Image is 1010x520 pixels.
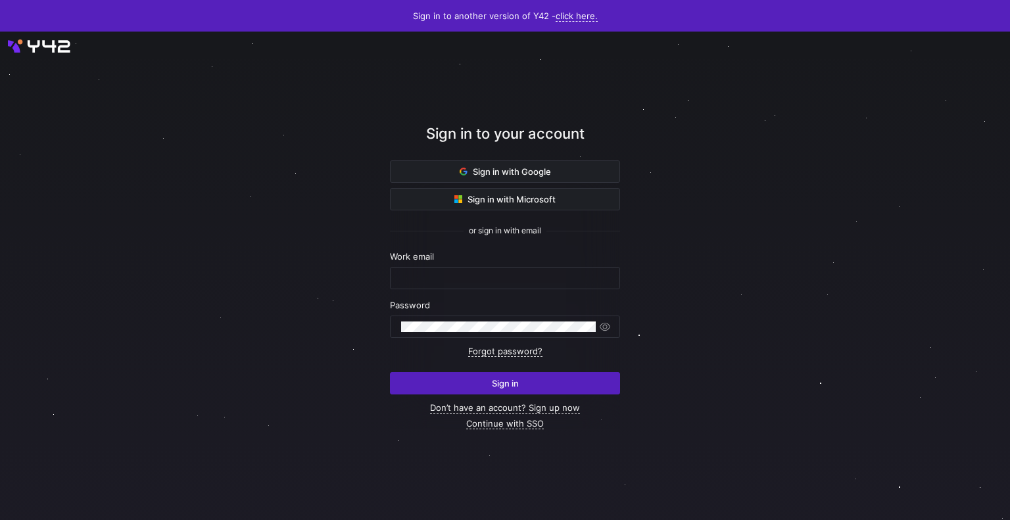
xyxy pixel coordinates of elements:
[390,300,430,310] span: Password
[466,418,544,429] a: Continue with SSO
[390,123,620,160] div: Sign in to your account
[390,372,620,394] button: Sign in
[390,160,620,183] button: Sign in with Google
[460,166,551,177] span: Sign in with Google
[556,11,598,22] a: click here.
[469,226,541,235] span: or sign in with email
[454,194,556,204] span: Sign in with Microsoft
[430,402,580,414] a: Don’t have an account? Sign up now
[390,188,620,210] button: Sign in with Microsoft
[468,346,542,357] a: Forgot password?
[390,251,434,262] span: Work email
[492,378,519,389] span: Sign in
